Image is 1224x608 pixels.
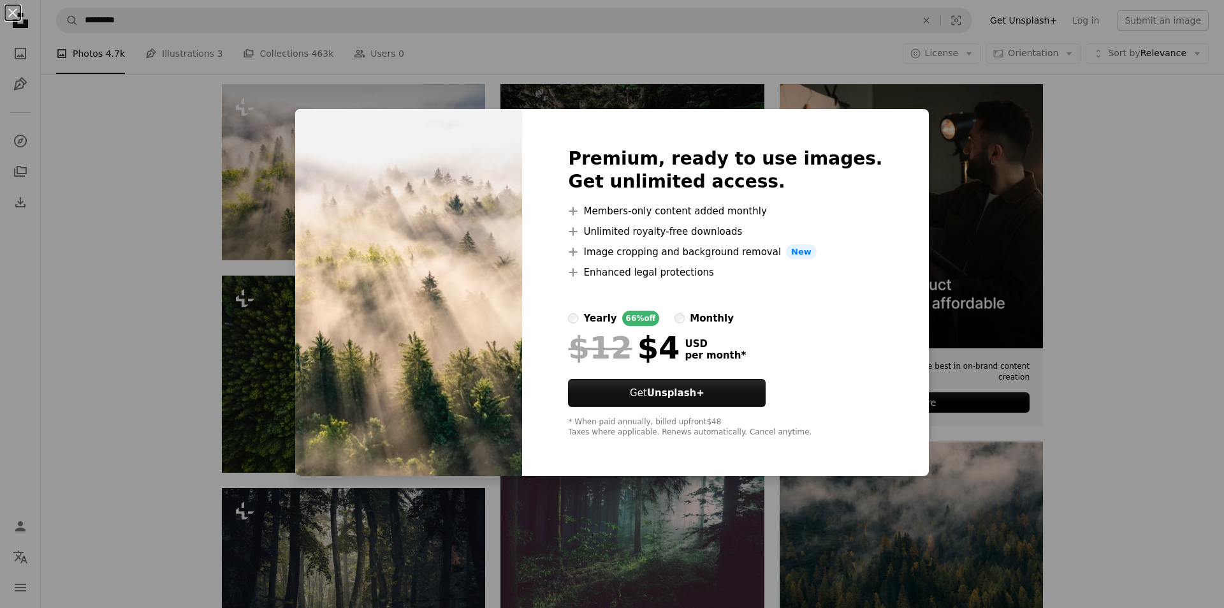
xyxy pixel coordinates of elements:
div: $4 [568,331,680,364]
button: GetUnsplash+ [568,379,766,407]
div: yearly [583,311,616,326]
div: 66% off [622,311,660,326]
li: Image cropping and background removal [568,244,882,260]
li: Unlimited royalty-free downloads [568,224,882,239]
li: Enhanced legal protections [568,265,882,280]
input: yearly66%off [568,313,578,323]
img: premium_photo-1669613233557-1676c121fe73 [295,109,522,477]
div: monthly [690,311,734,326]
div: * When paid annually, billed upfront $48 Taxes where applicable. Renews automatically. Cancel any... [568,417,882,438]
li: Members-only content added monthly [568,204,882,219]
strong: Unsplash+ [647,387,704,399]
span: per month * [685,350,746,361]
span: $12 [568,331,632,364]
input: monthly [674,313,685,323]
span: USD [685,338,746,350]
h2: Premium, ready to use images. Get unlimited access. [568,147,882,193]
span: New [786,244,817,260]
